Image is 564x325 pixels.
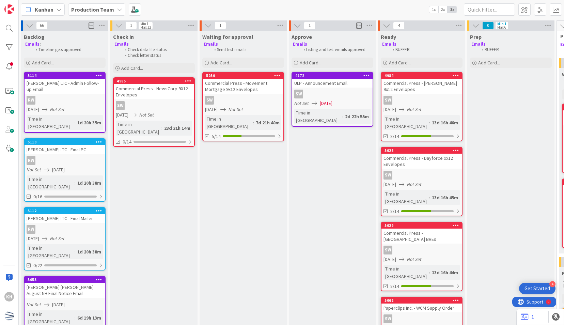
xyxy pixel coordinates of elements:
div: 5053[PERSON_NAME] [PERSON_NAME] August NH Final Notice Email [25,277,105,298]
span: 3x [448,6,457,13]
div: 5062 [385,298,462,303]
i: Not Set [139,112,154,118]
span: [DATE] [383,256,396,263]
div: 4984 [385,73,462,78]
div: [PERSON_NAME] LTC - Final PC [25,145,105,154]
strong: Emails [25,41,40,47]
strong: Emails [204,41,218,47]
div: SW [381,246,462,254]
div: KH [4,292,14,301]
div: Commercial Press - [GEOGRAPHIC_DATA] BREs [381,229,462,244]
span: : [429,269,430,276]
div: 4985 [117,79,194,83]
div: Time in [GEOGRAPHIC_DATA] [383,265,429,280]
a: 5050Commercial Press - Movement Mortgage 9x12 EnvelopesSW[DATE]Not SetTime in [GEOGRAPHIC_DATA]:7... [202,72,284,141]
div: SW [381,96,462,105]
b: Production Team [71,6,114,13]
div: Time in [GEOGRAPHIC_DATA] [27,244,75,259]
span: : [429,194,430,201]
span: Waiting for approval [202,33,253,40]
div: 5029 [381,222,462,229]
div: 4172ULP - Announcement Email [292,73,373,88]
span: : [429,119,430,126]
span: : [253,119,254,126]
li: Timeline gets approved [32,47,105,52]
div: 5028 [385,148,462,153]
div: 4985Commercial Press - NewsCorp 9X12 Envelopes [114,78,194,99]
div: Min 1 [497,22,506,26]
div: SW [383,96,392,105]
div: 5114[PERSON_NAME] LTC - Admin Follow-up Email [25,73,105,94]
div: 4985 [114,78,194,84]
div: 5053 [25,277,105,283]
span: : [75,119,76,126]
span: Add Card... [300,60,322,66]
strong: Emails [293,41,307,47]
div: 1d 20h 38m [76,248,103,256]
span: [DATE] [383,181,396,188]
div: 5053 [28,277,105,282]
li: Listing and test emails approved [300,47,372,52]
img: Visit kanbanzone.com [4,4,14,14]
div: SW [383,246,392,254]
div: [PERSON_NAME] LTC - Admin Follow-up Email [25,79,105,94]
div: Time in [GEOGRAPHIC_DATA] [383,190,429,205]
div: Max 12 [140,26,151,29]
div: 4172 [295,73,373,78]
i: Not Set [407,256,422,262]
i: Not Set [50,235,65,242]
span: Prep [470,33,482,40]
span: 8/14 [390,283,399,290]
strong: Emails [114,41,129,47]
div: SW [116,101,125,110]
span: [DATE] [116,111,128,119]
span: : [75,248,76,256]
span: Backlog [24,33,45,40]
div: 7d 21h 40m [254,119,281,126]
div: SW [381,171,462,180]
a: 5113[PERSON_NAME] LTC - Final PCRWNot Set[DATE]Time in [GEOGRAPHIC_DATA]:1d 20h 38m0/16 [24,138,106,202]
span: Approve [292,33,312,40]
span: 4 [393,21,405,30]
div: 5 [35,3,37,8]
i: Not Set [27,167,41,173]
div: 13d 16h 44m [430,269,460,276]
div: 5050 [206,73,283,78]
i: Not Set [407,181,422,187]
div: RW [27,156,35,165]
span: 1 [304,21,315,30]
a: 5028Commercial Press - Dayforce 9x12 EnvelopesSW[DATE]Not SetTime in [GEOGRAPHIC_DATA]:13d 16h 45... [381,147,463,216]
div: 6d 19h 13m [76,314,103,322]
div: 5050 [203,73,283,79]
strong: Emails [382,41,396,47]
div: [PERSON_NAME] LTC - Final Mailer [25,214,105,223]
div: Time in [GEOGRAPHIC_DATA] [116,121,161,136]
span: [DATE] [27,235,39,242]
div: Commercial Press - Movement Mortgage 9x12 Envelopes [203,79,283,94]
span: Support [14,1,31,9]
a: 4172ULP - Announcement EmailSWNot Set[DATE]Time in [GEOGRAPHIC_DATA]:2d 22h 55m [292,72,373,127]
div: 5062 [381,297,462,304]
div: 1d 20h 35m [76,119,103,126]
span: [DATE] [52,301,65,308]
span: Add Card... [210,60,232,66]
div: Get Started [524,285,550,292]
div: 5112 [25,208,105,214]
span: [DATE] [320,100,332,107]
div: Max 6 [497,26,506,29]
div: 5062Paperclips Inc. - WCM Supply Order [381,297,462,312]
span: : [161,124,162,132]
span: Add Card... [389,60,411,66]
div: Commercial Press - Dayforce 9x12 Envelopes [381,154,462,169]
div: Time in [GEOGRAPHIC_DATA] [205,115,253,130]
a: 5114[PERSON_NAME] LTC - Admin Follow-up EmailRW[DATE]Not SetTime in [GEOGRAPHIC_DATA]:1d 20h 35m [24,72,106,133]
span: Check in [113,33,134,40]
div: SW [205,96,214,105]
div: SW [383,314,392,323]
div: 13d 16h 46m [430,119,460,126]
div: 5028Commercial Press - Dayforce 9x12 Envelopes [381,148,462,169]
span: 0/16 [33,193,42,200]
div: SW [383,171,392,180]
div: 5029 [385,223,462,228]
span: [DATE] [205,106,218,113]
